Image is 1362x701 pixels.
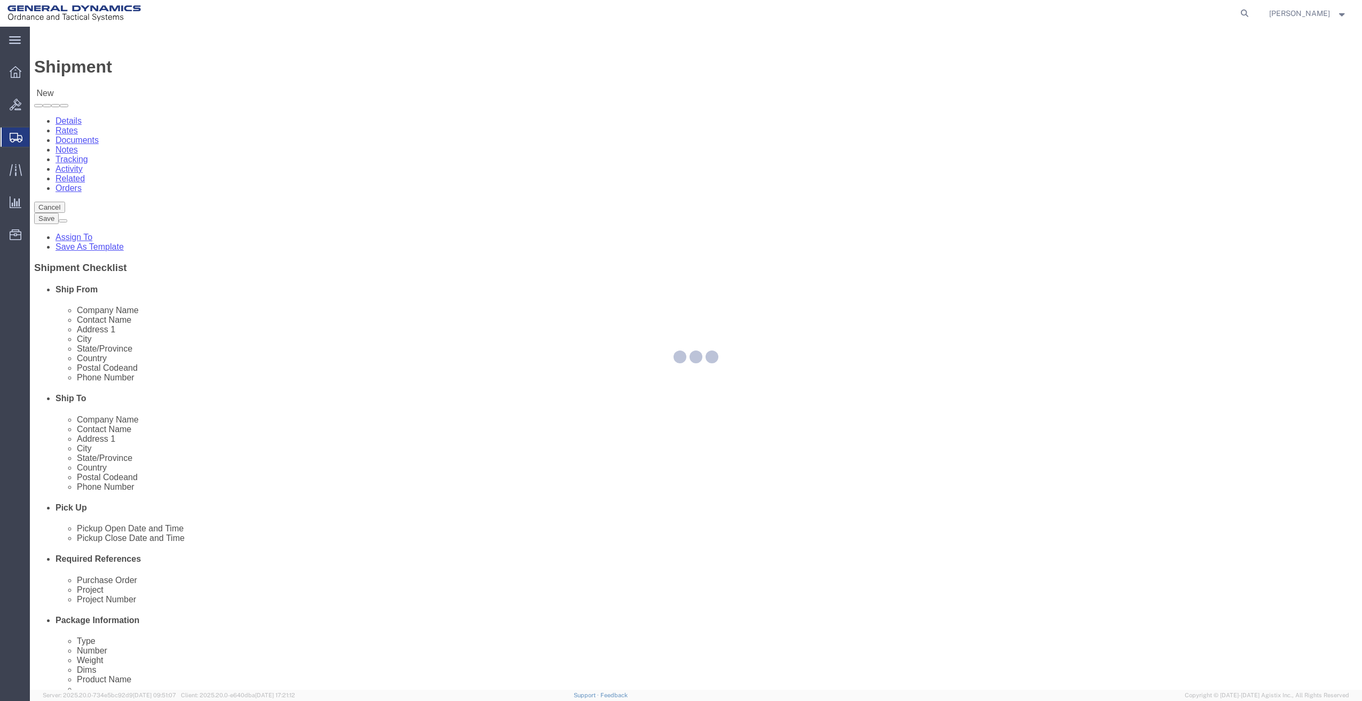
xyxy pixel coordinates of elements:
a: Support [574,692,600,698]
span: [DATE] 17:21:12 [255,692,295,698]
span: [DATE] 09:51:07 [133,692,176,698]
span: Client: 2025.20.0-e640dba [181,692,295,698]
span: Justin Bowdich [1269,7,1330,19]
a: Feedback [600,692,628,698]
span: Server: 2025.20.0-734e5bc92d9 [43,692,176,698]
button: [PERSON_NAME] [1269,7,1348,20]
span: Copyright © [DATE]-[DATE] Agistix Inc., All Rights Reserved [1185,691,1349,700]
img: logo [7,5,141,21]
